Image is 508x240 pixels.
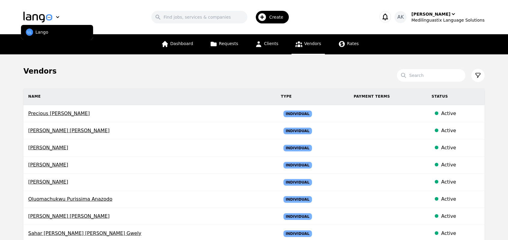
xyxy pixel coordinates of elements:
th: Type [276,88,349,105]
span: [PERSON_NAME] [28,178,271,186]
span: [PERSON_NAME] [PERSON_NAME] [28,213,271,220]
div: Active [441,127,480,134]
div: [PERSON_NAME] [411,11,450,17]
p: Lango [35,29,48,35]
a: Requests [206,34,242,54]
span: Vendors [304,41,321,46]
div: Active [441,213,480,220]
span: [PERSON_NAME] [PERSON_NAME] [28,127,271,134]
th: Name [23,88,276,105]
h1: Vendors [23,66,56,76]
span: Individual [283,162,312,169]
span: Requests [219,41,238,46]
input: Search [397,69,465,82]
div: Medilinguastix Language Solutions [411,17,485,23]
div: Active [441,110,480,117]
button: AK[PERSON_NAME]Medilinguastix Language Solutions [395,11,485,23]
input: Find jobs, services & companies [151,11,247,23]
span: Individual [283,179,312,186]
span: Create [269,14,288,20]
img: Logo [23,12,52,23]
span: Precious [PERSON_NAME] [28,110,271,117]
a: Vendors [292,34,325,54]
a: Rates [334,34,362,54]
span: Individual [283,196,312,203]
div: Active [441,178,480,186]
div: Active [441,196,480,203]
span: Oluomachukwu Purissima Anazodo [28,196,271,203]
span: Dashboard [170,41,193,46]
span: LL [27,30,31,35]
span: Individual [283,128,312,134]
span: Individual [283,145,312,151]
span: Individual [283,230,312,237]
button: Create [247,8,293,26]
button: Filter [471,69,485,82]
div: Active [441,144,480,151]
span: [PERSON_NAME] [28,161,271,169]
span: [PERSON_NAME] [28,144,271,151]
span: Individual [283,213,312,220]
div: Active [441,230,480,237]
th: Status [427,88,485,105]
th: Payment Terms [349,88,427,105]
span: Sahar [PERSON_NAME] [PERSON_NAME] Gwely [28,230,271,237]
span: Individual [283,111,312,117]
span: Clients [264,41,278,46]
a: Dashboard [158,34,197,54]
span: AK [398,14,404,21]
span: Rates [347,41,359,46]
div: Active [441,161,480,169]
a: Clients [251,34,282,54]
